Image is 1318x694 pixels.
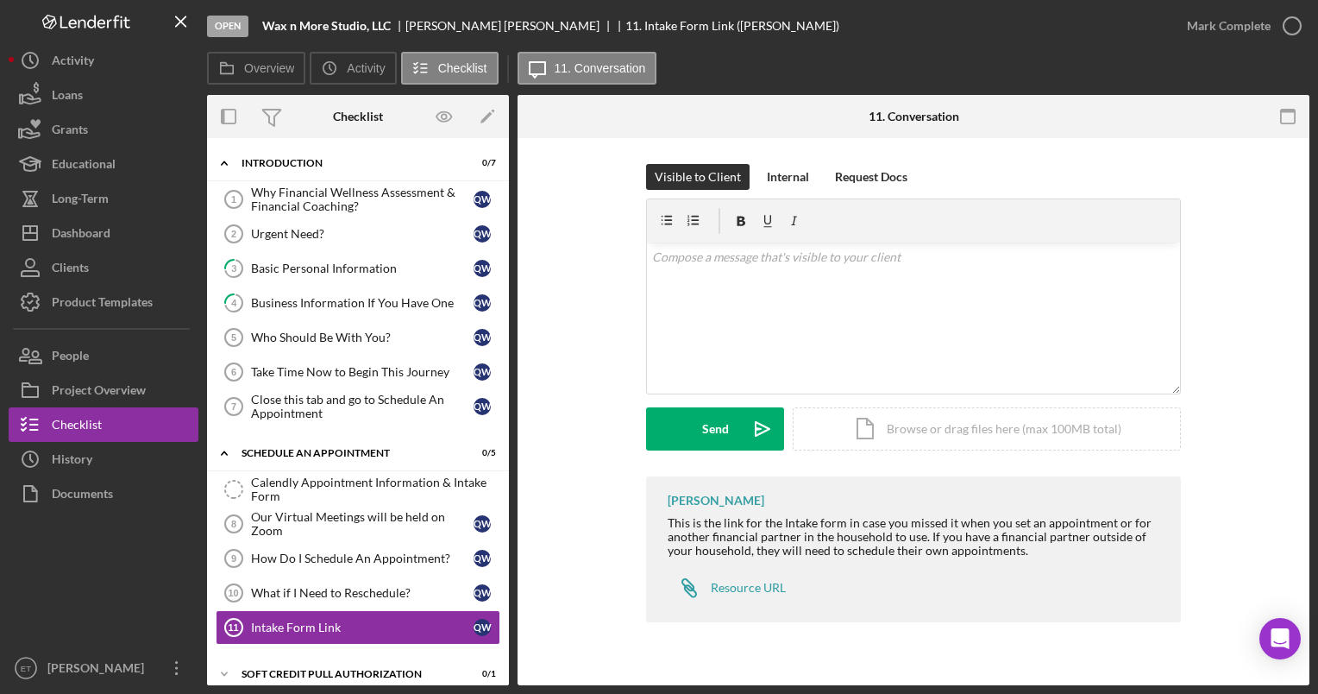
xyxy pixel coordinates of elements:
div: Basic Personal Information [251,262,474,275]
a: 6Take Time Now to Begin This JourneyQW [216,355,500,389]
button: Mark Complete [1170,9,1309,43]
button: People [9,338,198,373]
div: Q W [474,619,491,636]
div: People [52,338,89,377]
div: Open Intercom Messenger [1259,618,1301,659]
a: 9How Do I Schedule An Appointment?QW [216,541,500,576]
a: 8Our Virtual Meetings will be held on ZoomQW [216,507,500,541]
div: Clients [52,250,89,289]
div: Close this tab and go to Schedule An Appointment [251,393,474,420]
div: Q W [474,515,491,533]
div: Introduction [242,158,453,168]
div: What if I Need to Reschedule? [251,586,474,600]
button: Loans [9,78,198,112]
div: Documents [52,476,113,515]
div: 11. Conversation [869,110,959,123]
button: Checklist [401,52,499,85]
div: 0 / 1 [465,669,496,679]
tspan: 2 [231,229,236,239]
tspan: 5 [231,332,236,343]
div: Send [702,407,729,451]
label: Activity [347,61,385,75]
div: Activity [52,43,94,82]
a: 11Intake Form LinkQW [216,610,500,645]
div: 0 / 5 [465,448,496,458]
button: Checklist [9,407,198,442]
div: Product Templates [52,285,153,324]
button: ET[PERSON_NAME] [9,651,198,685]
button: Documents [9,476,198,511]
div: Q W [474,329,491,346]
div: 11. Intake Form Link ([PERSON_NAME]) [625,19,839,33]
a: Calendly Appointment Information & Intake Form [216,472,500,507]
b: Wax n More Studio, LLC [262,19,391,33]
div: Take Time Now to Begin This Journey [251,365,474,379]
div: Q W [474,225,491,243]
a: 4Business Information If You Have OneQW [216,286,500,320]
a: 1Why Financial Wellness Assessment & Financial Coaching?QW [216,182,500,217]
a: Project Overview [9,373,198,407]
button: Educational [9,147,198,181]
div: Q W [474,294,491,312]
div: Calendly Appointment Information & Intake Form [251,476,499,503]
div: Q W [474,584,491,602]
div: History [52,442,92,481]
div: Schedule An Appointment [242,448,453,458]
label: 11. Conversation [555,61,646,75]
button: History [9,442,198,476]
tspan: 7 [231,401,236,412]
button: Dashboard [9,216,198,250]
div: Q W [474,398,491,415]
div: Loans [52,78,83,117]
div: Open [207,16,248,37]
div: 0 / 7 [465,158,496,168]
a: 10What if I Need to Reschedule?QW [216,576,500,610]
label: Checklist [438,61,487,75]
div: This is the link for the Intake form in case you missed it when you set an appointment or for ano... [668,516,1164,558]
label: Overview [244,61,294,75]
button: Long-Term [9,181,198,216]
div: Intake Form Link [251,621,474,634]
div: Dashboard [52,216,110,255]
div: Checklist [333,110,383,123]
text: ET [21,664,31,673]
a: 3Basic Personal InformationQW [216,251,500,286]
div: Why Financial Wellness Assessment & Financial Coaching? [251,186,474,213]
button: Request Docs [826,164,916,190]
tspan: 11 [228,622,238,633]
div: Q W [474,550,491,567]
div: Long-Term [52,181,109,220]
div: [PERSON_NAME] [PERSON_NAME] [405,19,614,33]
div: Soft Credit Pull Authorization [242,669,453,679]
a: 7Close this tab and go to Schedule An AppointmentQW [216,389,500,424]
button: Clients [9,250,198,285]
div: Visible to Client [655,164,741,190]
button: Grants [9,112,198,147]
div: Q W [474,260,491,277]
div: Q W [474,191,491,208]
button: Send [646,407,784,451]
a: Product Templates [9,285,198,319]
div: Our Virtual Meetings will be held on Zoom [251,510,474,538]
div: Educational [52,147,116,186]
div: Mark Complete [1187,9,1271,43]
a: Resource URL [668,571,786,605]
button: Activity [9,43,198,78]
div: Urgent Need? [251,227,474,241]
div: Internal [767,164,809,190]
div: Who Should Be With You? [251,331,474,344]
div: How Do I Schedule An Appointment? [251,552,474,565]
button: Internal [758,164,818,190]
tspan: 4 [231,297,237,308]
div: Grants [52,112,88,151]
tspan: 10 [228,588,238,598]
